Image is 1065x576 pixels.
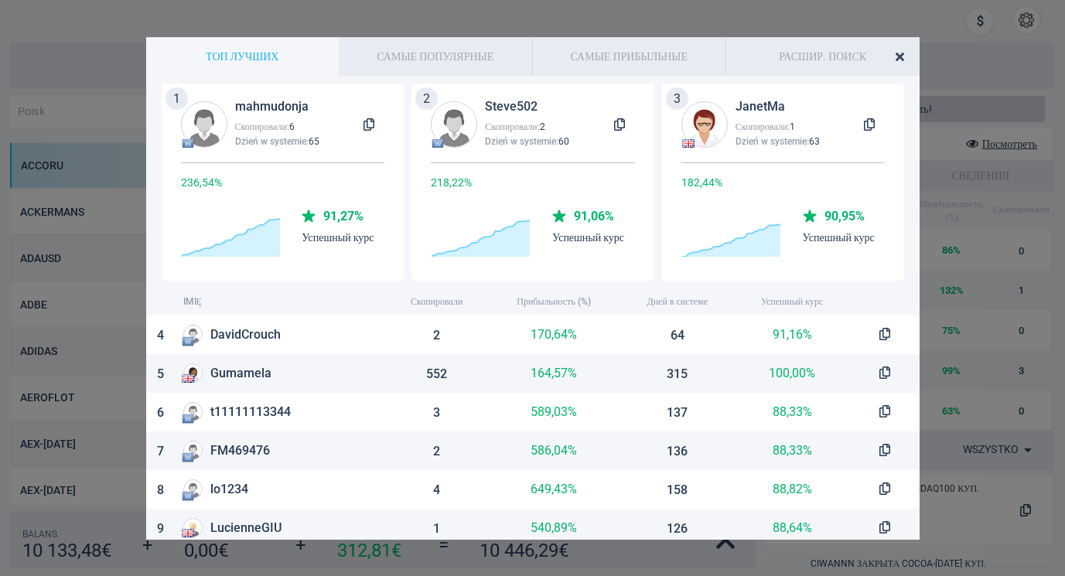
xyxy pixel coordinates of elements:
font: LucienneGIU [210,520,282,534]
font: % [605,208,614,223]
font: : [807,135,809,146]
img: Flaga UE [432,139,444,148]
font: 136 [667,443,688,458]
font: % [568,520,577,534]
font: 1 [433,520,440,535]
font: Успешный курс [302,230,374,243]
div: Otwórz profil [162,83,404,280]
font: Steve502 [485,98,538,113]
font: ТОП ЛУЧШИХ [206,49,278,62]
font: Успешный курс [552,230,624,243]
strong: Otwórz profil [485,98,604,113]
span: Otwórz profil [210,365,271,380]
font: 64 [671,327,684,342]
font: 5 [157,366,164,380]
font: % [568,326,577,341]
font: 126 [667,520,688,535]
font: 586,04 [531,442,568,457]
tr: Otwórz profil [146,469,920,508]
font: 218,22 [431,176,464,188]
font: 1 [790,121,795,131]
strong: Otwórz profil [736,98,855,113]
font: % [568,404,577,418]
img: Flaga UE [182,490,194,503]
font: 7 [157,443,164,458]
tr: Otwórz profil [146,431,920,469]
font: % [464,176,472,188]
font: % [803,404,812,418]
font: % [803,326,812,341]
font: 236,54 [181,176,214,188]
font: % [803,520,812,534]
font: 164,57 [531,365,568,380]
font: % [855,208,865,223]
font: : [287,121,289,131]
font: 2 [433,327,440,342]
font: 589,03 [531,404,568,418]
font: Успешный курс [803,230,875,243]
font: mahmudonja [235,98,309,113]
font: 6 [157,404,164,419]
font: lo1234 [210,481,248,496]
span: Otwórz profil [210,326,281,341]
font: 2 [433,443,440,458]
font: 170,64 [531,326,568,341]
div: Otwórz profil [411,83,654,280]
font: Скопировали [736,121,787,131]
font: 88,82 [773,481,803,496]
font: 2 [423,90,430,105]
font: Скопировали [235,121,287,131]
span: Otwórz profil [210,442,270,457]
img: Flaga UE [182,452,194,464]
font: Успешный курс [761,295,823,306]
font: 91,06 [574,208,605,223]
font: 88,33 [773,442,803,457]
font: % [354,208,364,223]
font: 60 [558,135,569,146]
font: САМЫЕ ПОПУЛЯРНЫЕ [377,49,493,62]
div: Otwórz profil [662,83,905,280]
font: FM469476 [210,442,270,457]
font: 182,44 [681,176,715,188]
font: JanetMa [736,98,785,113]
font: 6 [289,121,295,131]
font: 2 [540,121,545,131]
font: Dzień w systemie [736,135,807,146]
font: % [803,481,812,496]
font: % [568,442,577,457]
font: 137 [667,404,688,419]
font: 540,89 [531,520,568,534]
font: 91,27 [323,208,354,223]
font: DavidCrouch [210,326,281,341]
img: Flaga UE [182,139,194,148]
font: % [806,365,815,380]
font: t11111113344 [210,404,291,418]
font: Дней в системе [647,295,708,306]
font: 3 [674,90,681,105]
strong: Otwórz profil [235,98,354,113]
font: 315 [667,366,688,380]
img: Flaga UE [182,413,194,425]
font: 3 [433,404,440,419]
font: % [214,176,222,188]
span: Otwórz profil [210,404,291,418]
font: Gumamela [210,365,271,380]
tr: Otwórz profil [146,353,920,392]
font: Скопировали [411,295,463,306]
font: % [568,365,577,380]
font: Скопировали [485,121,537,131]
font: 90,95 [824,208,855,223]
img: Flaga USA [182,529,194,537]
font: IMIĘ [183,295,202,306]
img: Flaga USA [182,374,194,383]
font: 649,43 [531,481,568,496]
font: 8 [157,482,164,496]
font: 91,16 [773,326,803,341]
font: Dzień w systemie [485,135,556,146]
font: % [803,442,812,457]
font: 9 [157,520,164,535]
font: : [556,135,558,146]
font: 4 [157,327,164,342]
font: 1 [173,90,180,105]
font: 63 [809,135,820,146]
